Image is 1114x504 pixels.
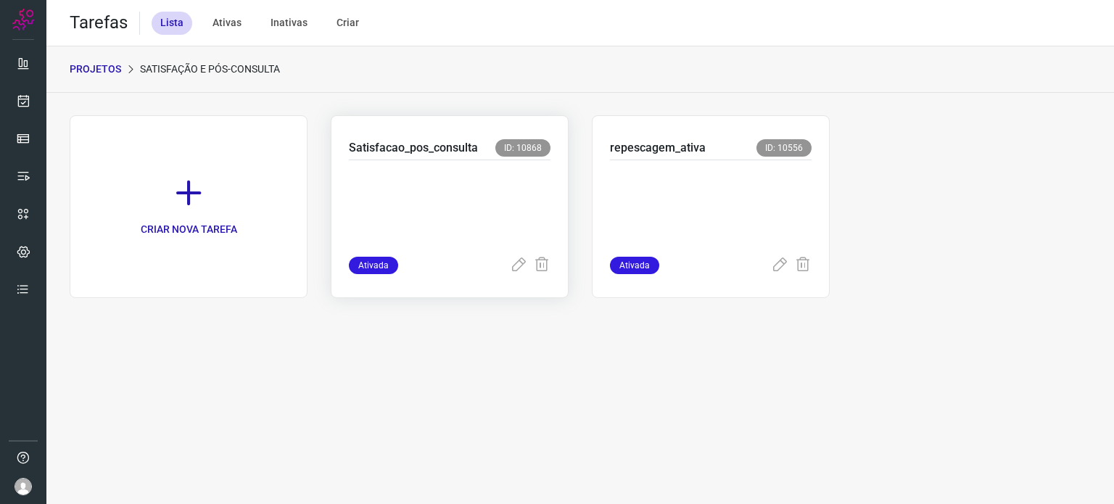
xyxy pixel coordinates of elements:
[140,62,280,77] p: Satisfação e Pós-Consulta
[349,257,398,274] span: Ativada
[262,12,316,35] div: Inativas
[495,139,550,157] span: ID: 10868
[70,115,308,298] a: CRIAR NOVA TAREFA
[204,12,250,35] div: Ativas
[610,257,659,274] span: Ativada
[70,62,121,77] p: PROJETOS
[756,139,812,157] span: ID: 10556
[12,9,34,30] img: Logo
[141,222,237,237] p: CRIAR NOVA TAREFA
[152,12,192,35] div: Lista
[610,139,706,157] p: repescagem_ativa
[328,12,368,35] div: Criar
[70,12,128,33] h2: Tarefas
[349,139,478,157] p: Satisfacao_pos_consulta
[15,478,32,495] img: avatar-user-boy.jpg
